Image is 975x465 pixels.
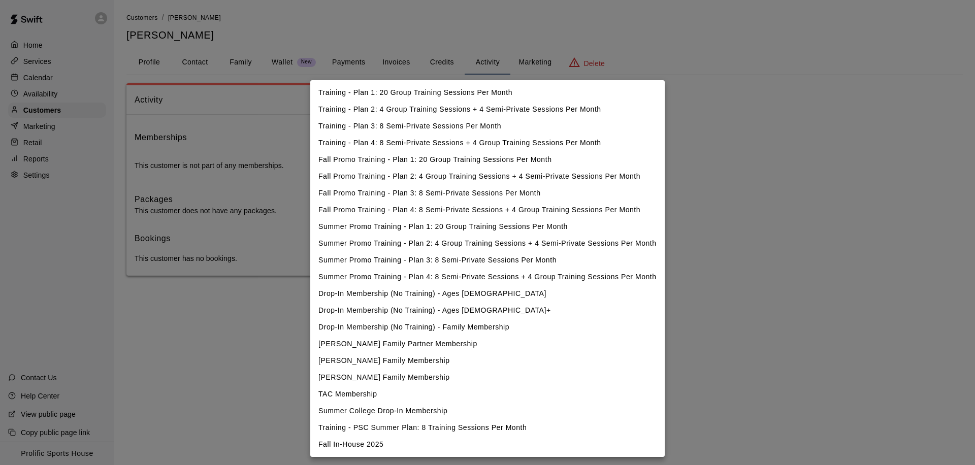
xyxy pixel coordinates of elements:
[310,252,665,269] li: Summer Promo Training - Plan 3: 8 Semi-Private Sessions Per Month
[310,319,665,336] li: Drop-In Membership (No Training) - Family Membership
[310,118,665,135] li: Training - Plan 3: 8 Semi-Private Sessions Per Month
[310,151,665,168] li: Fall Promo Training - Plan 1: 20 Group Training Sessions Per Month
[310,84,665,101] li: Training - Plan 1: 20 Group Training Sessions Per Month
[310,101,665,118] li: Training - Plan 2: 4 Group Training Sessions + 4 Semi-Private Sessions Per Month
[310,235,665,252] li: Summer Promo Training - Plan 2: 4 Group Training Sessions + 4 Semi-Private Sessions Per Month
[310,218,665,235] li: Summer Promo Training - Plan 1: 20 Group Training Sessions Per Month
[310,202,665,218] li: Fall Promo Training - Plan 4: 8 Semi-Private Sessions + 4 Group Training Sessions Per Month
[310,135,665,151] li: Training - Plan 4: 8 Semi-Private Sessions + 4 Group Training Sessions Per Month
[310,285,665,302] li: Drop-In Membership (No Training) - Ages [DEMOGRAPHIC_DATA]
[310,386,665,403] li: TAC Membership
[310,403,665,419] li: Summer College Drop-In Membership
[310,185,665,202] li: Fall Promo Training - Plan 3: 8 Semi-Private Sessions Per Month
[310,352,665,369] li: [PERSON_NAME] Family Membership
[310,369,665,386] li: [PERSON_NAME] Family Membership
[310,269,665,285] li: Summer Promo Training - Plan 4: 8 Semi-Private Sessions + 4 Group Training Sessions Per Month
[310,168,665,185] li: Fall Promo Training - Plan 2: 4 Group Training Sessions + 4 Semi-Private Sessions Per Month
[310,336,665,352] li: [PERSON_NAME] Family Partner Membership
[310,436,665,453] li: Fall In-House 2025
[310,302,665,319] li: Drop-In Membership (No Training) - Ages [DEMOGRAPHIC_DATA]+
[310,419,665,436] li: Training - PSC Summer Plan: 8 Training Sessions Per Month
